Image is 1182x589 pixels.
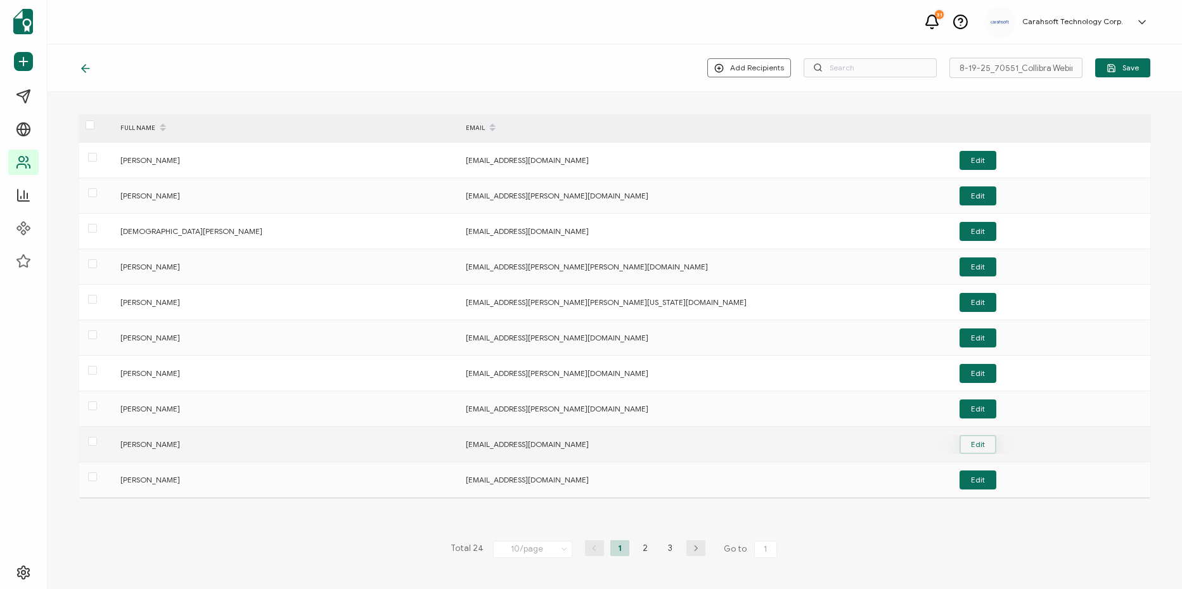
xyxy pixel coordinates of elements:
[466,368,648,378] span: [EMAIL_ADDRESS][PERSON_NAME][DOMAIN_NAME]
[724,540,780,558] span: Go to
[661,540,680,556] li: 3
[493,541,572,558] input: Select
[466,191,648,200] span: [EMAIL_ADDRESS][PERSON_NAME][DOMAIN_NAME]
[114,330,459,345] div: [PERSON_NAME]
[466,262,708,271] span: [EMAIL_ADDRESS][PERSON_NAME][PERSON_NAME][DOMAIN_NAME]
[960,186,996,205] button: Edit
[707,58,791,77] button: Add Recipients
[1022,17,1123,26] h5: Carahsoft Technology Corp.
[114,437,459,451] div: [PERSON_NAME]
[466,439,589,449] span: [EMAIL_ADDRESS][DOMAIN_NAME]
[804,58,937,77] input: Search
[960,222,996,241] button: Edit
[114,224,459,238] div: [DEMOGRAPHIC_DATA][PERSON_NAME]
[459,117,805,139] div: EMAIL
[636,540,655,556] li: 2
[13,9,33,34] img: sertifier-logomark-colored.svg
[610,540,629,556] li: 1
[960,364,996,383] button: Edit
[960,328,996,347] button: Edit
[1107,63,1139,73] span: Save
[114,366,459,380] div: [PERSON_NAME]
[1119,528,1182,589] iframe: Chat Widget
[466,226,589,236] span: [EMAIL_ADDRESS][DOMAIN_NAME]
[991,20,1010,24] img: a9ee5910-6a38-4b3f-8289-cffb42fa798b.svg
[466,333,648,342] span: [EMAIL_ADDRESS][PERSON_NAME][DOMAIN_NAME]
[935,10,944,19] div: 31
[451,540,484,558] span: Total 24
[960,435,996,454] button: Edit
[949,58,1082,78] input: List Title
[960,293,996,312] button: Edit
[960,257,996,276] button: Edit
[114,401,459,416] div: [PERSON_NAME]
[114,472,459,487] div: [PERSON_NAME]
[114,153,459,167] div: [PERSON_NAME]
[114,295,459,309] div: [PERSON_NAME]
[466,155,589,165] span: [EMAIL_ADDRESS][DOMAIN_NAME]
[466,404,648,413] span: [EMAIL_ADDRESS][PERSON_NAME][DOMAIN_NAME]
[1095,58,1150,77] button: Save
[960,399,996,418] button: Edit
[466,475,589,484] span: [EMAIL_ADDRESS][DOMAIN_NAME]
[114,117,459,139] div: FULL NAME
[960,151,996,170] button: Edit
[466,297,747,307] span: [EMAIL_ADDRESS][PERSON_NAME][PERSON_NAME][US_STATE][DOMAIN_NAME]
[114,188,459,203] div: [PERSON_NAME]
[960,470,996,489] button: Edit
[114,259,459,274] div: [PERSON_NAME]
